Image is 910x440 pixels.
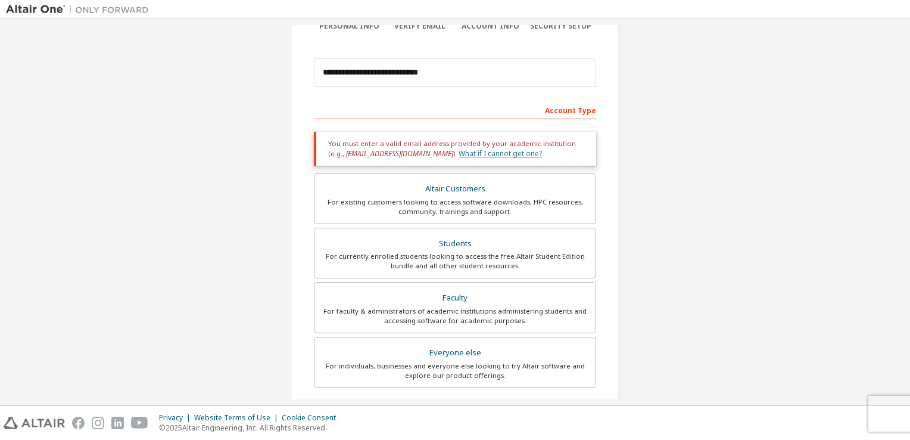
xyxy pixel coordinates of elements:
div: Altair Customers [322,181,588,197]
a: What if I cannot get one? [459,148,542,159]
img: Altair One [6,4,155,16]
div: For faculty & administrators of academic institutions administering students and accessing softwa... [322,306,588,326]
img: linkedin.svg [111,417,124,429]
div: For currently enrolled students looking to access the free Altair Student Edition bundle and all ... [322,252,588,271]
img: instagram.svg [92,417,104,429]
div: For individuals, businesses and everyone else looking to try Altair software and explore our prod... [322,361,588,380]
div: You must enter a valid email address provided by your academic institution (e.g., ). [314,132,596,166]
div: Faculty [322,290,588,306]
div: Account Info [455,21,526,31]
p: © 2025 Altair Engineering, Inc. All Rights Reserved. [159,423,343,433]
div: Verify Email [385,21,456,31]
img: altair_logo.svg [4,417,65,429]
div: Privacy [159,413,194,423]
div: Students [322,236,588,252]
img: facebook.svg [72,417,85,429]
div: Cookie Consent [282,413,343,423]
img: youtube.svg [131,417,148,429]
div: Personal Info [314,21,385,31]
div: For existing customers looking to access software downloads, HPC resources, community, trainings ... [322,197,588,216]
span: [EMAIL_ADDRESS][DOMAIN_NAME] [346,148,453,159]
div: Account Type [314,100,596,119]
div: Security Setup [526,21,597,31]
div: Everyone else [322,345,588,361]
div: Website Terms of Use [194,413,282,423]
